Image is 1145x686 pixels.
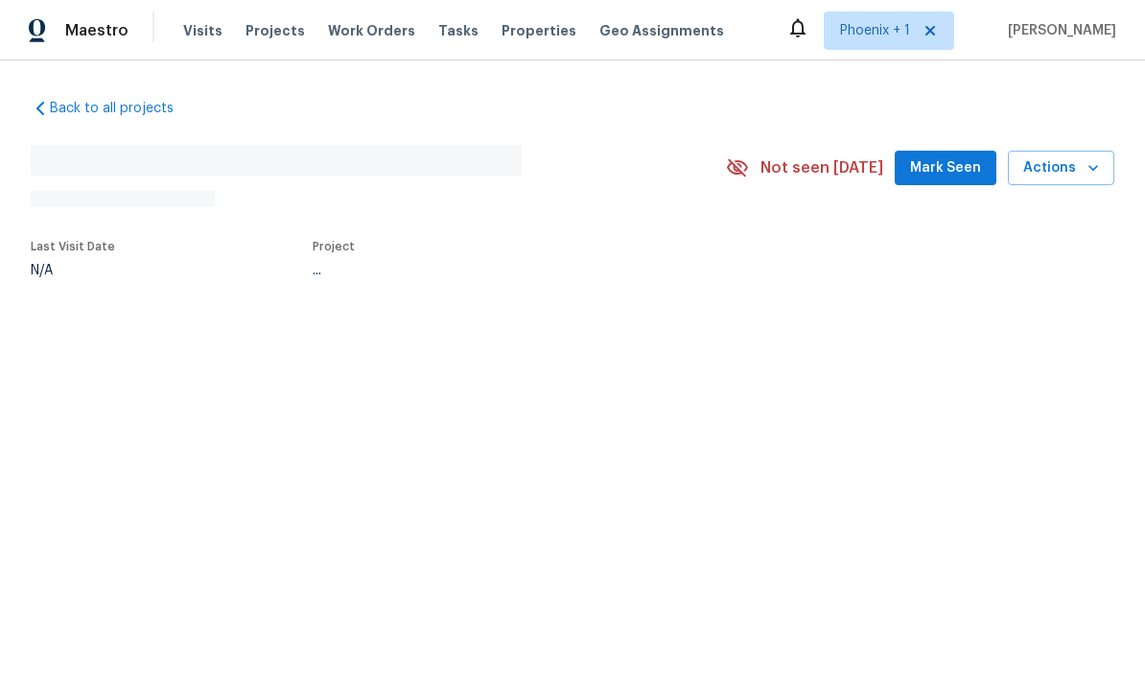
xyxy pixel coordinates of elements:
span: Geo Assignments [599,21,724,40]
button: Actions [1008,151,1114,186]
span: Last Visit Date [31,241,115,252]
div: N/A [31,264,115,277]
div: ... [313,264,681,277]
span: Phoenix + 1 [840,21,910,40]
button: Mark Seen [895,151,996,186]
span: Projects [245,21,305,40]
span: Project [313,241,355,252]
span: Actions [1023,156,1099,180]
a: Back to all projects [31,99,215,118]
span: Maestro [65,21,129,40]
span: [PERSON_NAME] [1000,21,1116,40]
span: Mark Seen [910,156,981,180]
span: Not seen [DATE] [760,158,883,177]
span: Visits [183,21,222,40]
span: Properties [502,21,576,40]
span: Tasks [438,24,479,37]
span: Work Orders [328,21,415,40]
